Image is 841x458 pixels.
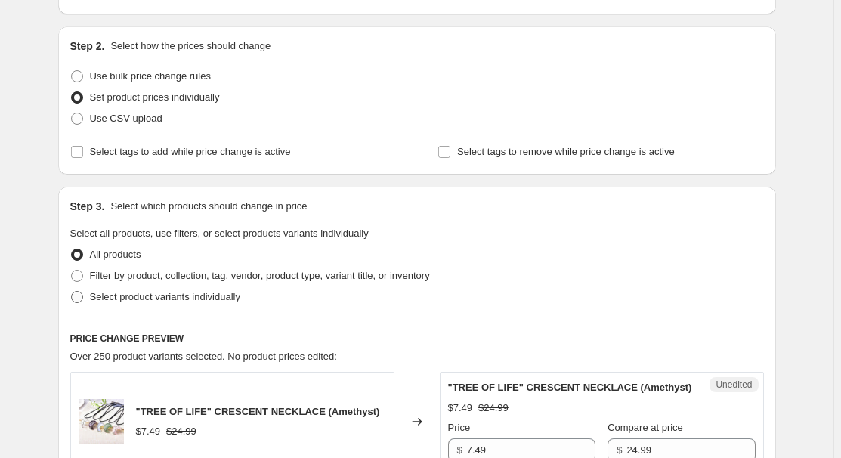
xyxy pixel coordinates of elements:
[448,382,692,393] span: "TREE OF LIFE" CRESCENT NECKLACE (Amethyst)
[70,227,369,239] span: Select all products, use filters, or select products variants individually
[90,70,211,82] span: Use bulk price change rules
[716,379,752,391] span: Unedited
[110,199,307,214] p: Select which products should change in price
[90,91,220,103] span: Set product prices individually
[79,399,124,444] img: product-image-1527200860_1080x_699e67f4-8337-420a-ac56-c22ff5889f84_80x.jpg
[457,444,462,456] span: $
[448,401,473,416] div: $7.49
[90,270,430,281] span: Filter by product, collection, tag, vendor, product type, variant title, or inventory
[166,424,196,439] strike: $24.99
[136,424,161,439] div: $7.49
[70,333,764,345] h6: PRICE CHANGE PREVIEW
[136,406,380,417] span: "TREE OF LIFE" CRESCENT NECKLACE (Amethyst)
[617,444,622,456] span: $
[448,422,471,433] span: Price
[90,146,291,157] span: Select tags to add while price change is active
[70,199,105,214] h2: Step 3.
[478,401,509,416] strike: $24.99
[90,291,240,302] span: Select product variants individually
[457,146,675,157] span: Select tags to remove while price change is active
[110,39,271,54] p: Select how the prices should change
[90,249,141,260] span: All products
[70,39,105,54] h2: Step 2.
[90,113,162,124] span: Use CSV upload
[608,422,683,433] span: Compare at price
[70,351,337,362] span: Over 250 product variants selected. No product prices edited:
